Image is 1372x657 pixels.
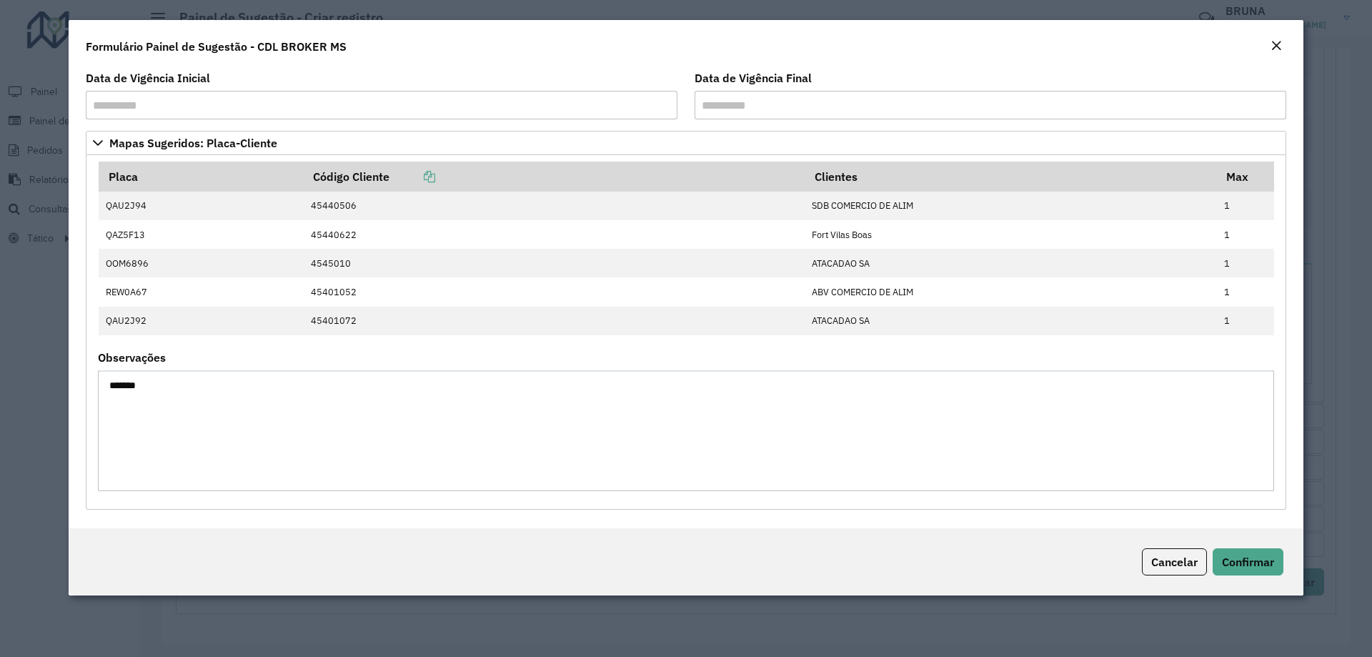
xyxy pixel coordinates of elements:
td: QAU2J94 [99,192,304,220]
td: 45440622 [303,220,805,249]
span: Mapas Sugeridos: Placa-Cliente [109,137,277,149]
button: Close [1266,37,1286,56]
div: Mapas Sugeridos: Placa-Cliente [86,155,1286,510]
td: 1 [1217,192,1274,220]
td: 1 [1217,307,1274,335]
td: QAU2J92 [99,307,304,335]
td: 1 [1217,249,1274,277]
button: Cancelar [1142,548,1207,576]
em: Fechar [1271,40,1282,51]
span: Confirmar [1222,555,1274,569]
td: 4545010 [303,249,805,277]
th: Clientes [805,162,1217,192]
td: ATACADAO SA [805,307,1217,335]
td: OOM6896 [99,249,304,277]
button: Confirmar [1213,548,1283,576]
td: REW0A67 [99,277,304,306]
th: Código Cliente [303,162,805,192]
span: Cancelar [1151,555,1198,569]
td: 1 [1217,277,1274,306]
td: 45440506 [303,192,805,220]
label: Data de Vigência Final [695,69,812,87]
th: Placa [99,162,304,192]
td: QAZ5F13 [99,220,304,249]
td: 45401052 [303,277,805,306]
td: SDB COMERCIO DE ALIM [805,192,1217,220]
label: Observações [98,349,166,366]
td: 1 [1217,220,1274,249]
a: Mapas Sugeridos: Placa-Cliente [86,131,1286,155]
td: 45401072 [303,307,805,335]
h4: Formulário Painel de Sugestão - CDL BROKER MS [86,38,347,55]
label: Data de Vigência Inicial [86,69,210,87]
td: Fort Vilas Boas [805,220,1217,249]
a: Copiar [389,169,435,184]
td: ATACADAO SA [805,249,1217,277]
th: Max [1217,162,1274,192]
td: ABV COMERCIO DE ALIM [805,277,1217,306]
